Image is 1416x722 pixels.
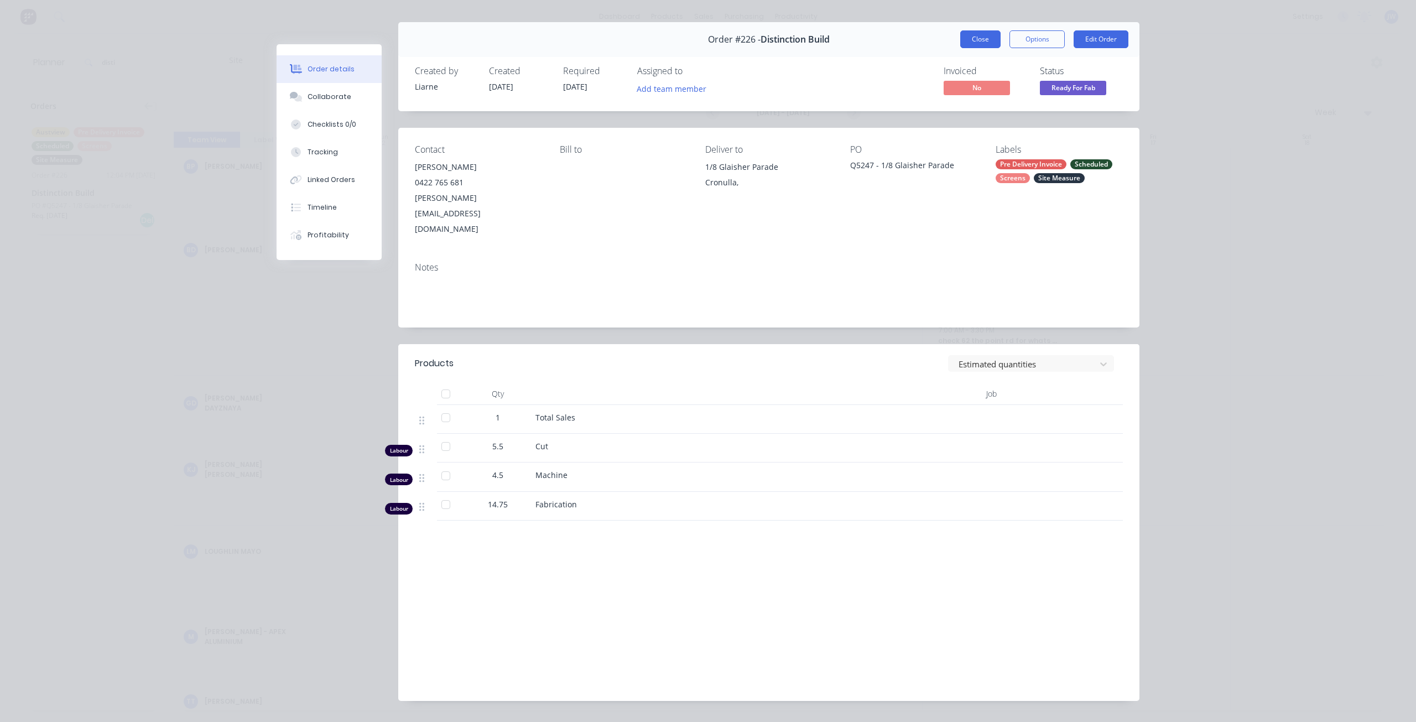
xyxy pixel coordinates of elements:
div: Assigned to [637,66,748,76]
button: Add team member [631,81,712,96]
div: Q5247 - 1/8 Glaisher Parade [850,159,977,175]
span: Machine [535,470,568,480]
div: 1/8 Glaisher Parade [705,159,832,175]
div: Cronulla, [705,175,832,190]
div: Tracking [308,147,338,157]
div: Qty [465,383,531,405]
div: Labels [996,144,1123,155]
span: [DATE] [563,81,587,92]
span: Fabrication [535,499,577,510]
button: Collaborate [277,83,382,111]
span: Total Sales [535,412,575,423]
button: Close [960,30,1001,48]
div: Liarne [415,81,476,92]
div: [PERSON_NAME][EMAIL_ADDRESS][DOMAIN_NAME] [415,190,542,237]
span: Distinction Build [761,34,830,45]
button: Add team member [637,81,712,96]
div: Status [1040,66,1123,76]
div: Deliver to [705,144,832,155]
div: Required [563,66,624,76]
div: 1/8 Glaisher ParadeCronulla, [705,159,832,195]
div: Contact [415,144,542,155]
button: Edit Order [1074,30,1128,48]
span: 14.75 [488,498,508,510]
div: Screens [996,173,1030,183]
div: Timeline [308,202,337,212]
div: Labour [385,503,413,515]
div: [PERSON_NAME]0422 765 681[PERSON_NAME][EMAIL_ADDRESS][DOMAIN_NAME] [415,159,542,237]
span: No [944,81,1010,95]
button: Ready For Fab [1040,81,1106,97]
div: Job [918,383,1001,405]
span: [DATE] [489,81,513,92]
div: Products [415,357,454,370]
div: Created [489,66,550,76]
div: Labour [385,474,413,485]
span: 4.5 [492,469,503,481]
span: Order #226 - [708,34,761,45]
button: Checklists 0/0 [277,111,382,138]
button: Linked Orders [277,166,382,194]
span: Cut [535,441,548,451]
button: Timeline [277,194,382,221]
div: Pre Delivery Invoice [996,159,1066,169]
button: Tracking [277,138,382,166]
div: Site Measure [1034,173,1085,183]
div: Order details [308,64,355,74]
span: 1 [496,412,500,423]
div: Invoiced [944,66,1027,76]
div: Profitability [308,230,349,240]
div: Linked Orders [308,175,355,185]
div: Scheduled [1070,159,1112,169]
button: Options [1009,30,1065,48]
div: Bill to [560,144,687,155]
span: 5.5 [492,440,503,452]
div: [PERSON_NAME] [415,159,542,175]
div: Notes [415,262,1123,273]
button: Profitability [277,221,382,249]
div: Created by [415,66,476,76]
div: Collaborate [308,92,351,102]
button: Order details [277,55,382,83]
div: Labour [385,445,413,456]
div: PO [850,144,977,155]
div: 0422 765 681 [415,175,542,190]
span: Ready For Fab [1040,81,1106,95]
div: Checklists 0/0 [308,120,356,129]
